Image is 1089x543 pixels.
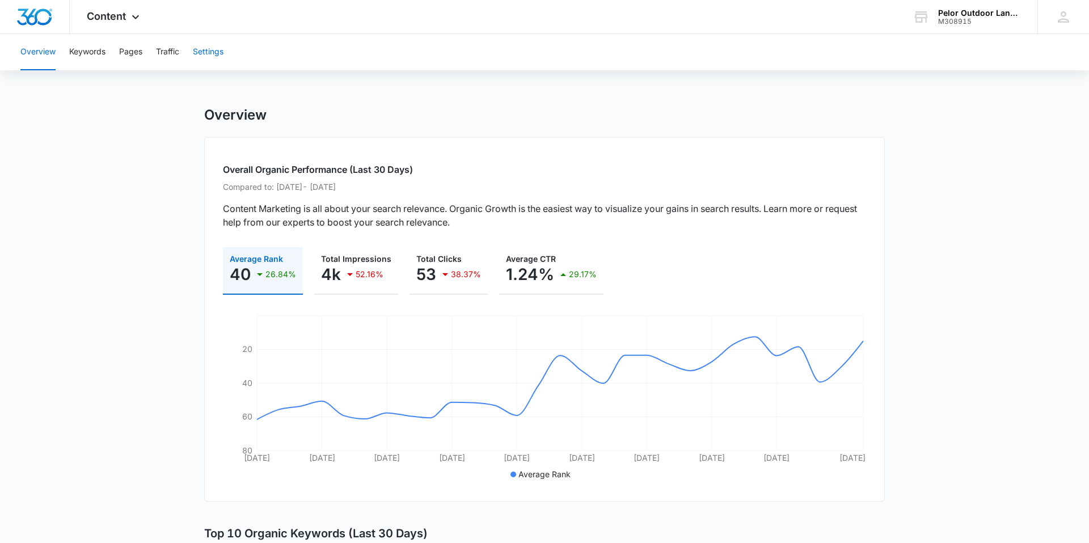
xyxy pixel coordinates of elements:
[938,18,1021,26] div: account id
[416,254,462,264] span: Total Clicks
[356,270,383,278] p: 52.16%
[156,34,179,70] button: Traffic
[223,202,866,229] p: Content Marketing is all about your search relevance. Organic Growth is the easiest way to visual...
[321,265,341,283] p: 4k
[439,453,465,463] tspan: [DATE]
[87,10,126,22] span: Content
[204,107,267,124] h1: Overview
[699,453,725,463] tspan: [DATE]
[119,34,142,70] button: Pages
[569,453,595,463] tspan: [DATE]
[265,270,296,278] p: 26.84%
[506,254,556,264] span: Average CTR
[309,453,335,463] tspan: [DATE]
[518,469,571,479] span: Average Rank
[20,34,56,70] button: Overview
[506,265,554,283] p: 1.24%
[504,453,530,463] tspan: [DATE]
[242,412,252,421] tspan: 60
[230,254,283,264] span: Average Rank
[416,265,436,283] p: 53
[244,453,270,463] tspan: [DATE]
[230,265,251,283] p: 40
[569,270,597,278] p: 29.17%
[839,453,866,463] tspan: [DATE]
[242,378,252,388] tspan: 40
[204,527,428,541] h3: Top 10 Organic Keywords (Last 30 Days)
[634,453,660,463] tspan: [DATE]
[451,270,481,278] p: 38.37%
[242,446,252,455] tspan: 80
[69,34,105,70] button: Keywords
[763,453,790,463] tspan: [DATE]
[223,181,866,193] p: Compared to: [DATE] - [DATE]
[321,254,391,264] span: Total Impressions
[242,344,252,354] tspan: 20
[938,9,1021,18] div: account name
[193,34,223,70] button: Settings
[374,453,400,463] tspan: [DATE]
[223,163,866,176] h2: Overall Organic Performance (Last 30 Days)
